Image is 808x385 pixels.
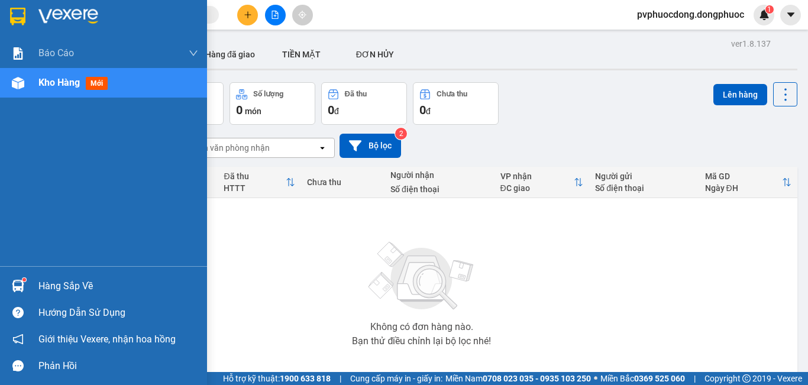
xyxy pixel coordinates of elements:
div: Hàng sắp về [38,277,198,295]
div: Số điện thoại [595,183,693,193]
span: question-circle [12,307,24,318]
div: VP nhận [500,172,574,181]
div: Không có đơn hàng nào. [370,322,473,332]
div: Mã GD [705,172,782,181]
span: Kho hàng [38,77,80,88]
div: HTTT [224,183,286,193]
span: đ [426,106,431,116]
button: Bộ lọc [340,134,401,158]
span: Giới thiệu Vexere, nhận hoa hồng [38,332,176,347]
th: Toggle SortBy [495,167,590,198]
button: Số lượng0món [230,82,315,125]
div: Số điện thoại [390,185,488,194]
div: Người nhận [390,170,488,180]
img: icon-new-feature [759,9,770,20]
span: ĐƠN HỦY [356,50,394,59]
th: Toggle SortBy [218,167,301,198]
span: file-add [271,11,279,19]
strong: 1900 633 818 [280,374,331,383]
button: Lên hàng [713,84,767,105]
span: | [694,372,696,385]
sup: 1 [22,278,26,282]
button: Đã thu0đ [321,82,407,125]
div: Chưa thu [307,177,379,187]
span: | [340,372,341,385]
div: Phản hồi [38,357,198,375]
span: caret-down [786,9,796,20]
span: TIỀN MẶT [282,50,321,59]
th: Toggle SortBy [699,167,797,198]
svg: open [318,143,327,153]
span: 0 [328,103,334,117]
span: đ [334,106,339,116]
span: 0 [236,103,243,117]
div: Bạn thử điều chỉnh lại bộ lọc nhé! [352,337,491,346]
div: Chọn văn phòng nhận [189,142,270,154]
div: Người gửi [595,172,693,181]
button: caret-down [780,5,801,25]
span: message [12,360,24,371]
span: 1 [767,5,771,14]
span: copyright [742,374,751,383]
img: svg+xml;base64,PHN2ZyBjbGFzcz0ibGlzdC1wbHVnX19zdmciIHhtbG5zPSJodHRwOi8vd3d3LnczLm9yZy8yMDAwL3N2Zy... [363,235,481,318]
img: warehouse-icon [12,280,24,292]
span: ⚪️ [594,376,597,381]
span: 0 [419,103,426,117]
button: Hàng đã giao [196,40,264,69]
div: Đã thu [224,172,286,181]
button: aim [292,5,313,25]
div: Đã thu [345,90,367,98]
strong: 0369 525 060 [634,374,685,383]
span: pvphuocdong.dongphuoc [628,7,754,22]
div: ĐC giao [500,183,574,193]
span: plus [244,11,252,19]
span: mới [86,77,108,90]
div: ver 1.8.137 [731,37,771,50]
img: logo-vxr [10,8,25,25]
span: món [245,106,261,116]
div: Số lượng [253,90,283,98]
div: Hướng dẫn sử dụng [38,304,198,322]
sup: 1 [765,5,774,14]
img: warehouse-icon [12,77,24,89]
span: aim [298,11,306,19]
sup: 2 [395,128,407,140]
button: Chưa thu0đ [413,82,499,125]
span: Miền Nam [445,372,591,385]
span: down [189,48,198,58]
img: solution-icon [12,47,24,60]
span: notification [12,334,24,345]
strong: 0708 023 035 - 0935 103 250 [483,374,591,383]
button: plus [237,5,258,25]
span: Miền Bắc [600,372,685,385]
span: Báo cáo [38,46,74,60]
span: Hỗ trợ kỹ thuật: [223,372,331,385]
span: Cung cấp máy in - giấy in: [350,372,442,385]
div: Chưa thu [437,90,467,98]
button: file-add [265,5,286,25]
div: Ngày ĐH [705,183,782,193]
